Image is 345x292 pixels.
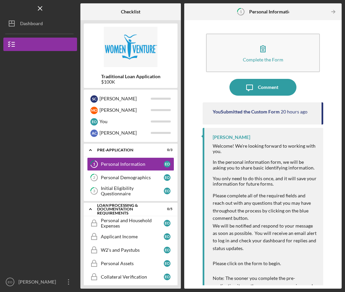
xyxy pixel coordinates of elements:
div: E O [164,247,170,253]
text: EO [8,280,12,284]
div: You Submitted the Custom Form [213,109,280,114]
div: [PERSON_NAME] [213,135,250,140]
img: Product logo [84,27,178,67]
a: Personal AssetsEO [87,257,174,270]
b: Traditional Loan Application [101,74,160,79]
div: 0 / 5 [160,207,172,211]
a: 2Personal DemographicsEO [87,171,174,184]
div: $100K [101,79,160,85]
div: E O [90,118,98,126]
div: Personal Demographics [101,175,164,180]
a: Personal and Household ExpensesEO [87,216,174,230]
tspan: 1 [240,9,242,14]
p: We will be notified and respond to your message as soon as possible. You will receive an email al... [213,222,317,252]
div: Personal Information [101,161,164,167]
div: M O [90,107,98,114]
div: In the personal information form, we will be asking you to share basic identifying information. [213,159,317,170]
div: You [99,116,151,127]
div: Collateral Verification [101,274,164,280]
div: Pre-Application [97,148,156,152]
div: [PERSON_NAME] [99,93,151,104]
div: W2's and Paystubs [101,247,164,253]
a: 1Personal InformationEO [87,157,174,171]
div: S C [90,95,98,103]
p: Please click on the form to begin. [213,260,317,267]
div: You only need to do this once, and it will save your information for future forms. [213,176,317,187]
button: Dashboard [3,17,77,30]
div: E O [164,220,170,227]
div: [PERSON_NAME] [17,275,60,290]
b: Checklist [121,9,140,14]
div: Personal and Household Expenses [101,218,164,229]
div: E O [164,233,170,240]
tspan: 1 [93,162,95,166]
div: Personal Assets [101,261,164,266]
div: E O [164,174,170,181]
p: Please complete all of the required fields and reach out with any questions that you may have thr... [213,192,317,222]
div: [PERSON_NAME] [99,104,151,116]
div: Initial Eligibility Questionnaire [101,186,164,196]
div: E O [164,260,170,267]
div: E O [164,274,170,280]
a: Collateral VerificationEO [87,270,174,284]
div: [PERSON_NAME] [99,127,151,139]
div: Dashboard [20,17,43,32]
div: Comment [258,79,278,96]
a: Applicant IncomeEO [87,230,174,243]
button: Complete the Form [206,34,320,72]
div: Welcome! We're looking forward to working with you. [213,143,317,159]
div: Loan Processing & Documentation Requirements [97,203,156,215]
div: Applicant Income [101,234,164,239]
button: EO[PERSON_NAME] [3,275,77,289]
b: Personal Information [249,9,294,14]
div: A C [90,130,98,137]
a: 3Initial Eligibility QuestionnaireEO [87,184,174,198]
div: E O [164,188,170,194]
button: Comment [229,79,296,96]
tspan: 3 [93,189,95,193]
div: E O [164,161,170,167]
time: 2025-08-19 17:36 [281,109,307,114]
tspan: 2 [93,176,95,180]
a: W2's and PaystubsEO [87,243,174,257]
div: Complete the Form [243,57,283,62]
div: 0 / 3 [160,148,172,152]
